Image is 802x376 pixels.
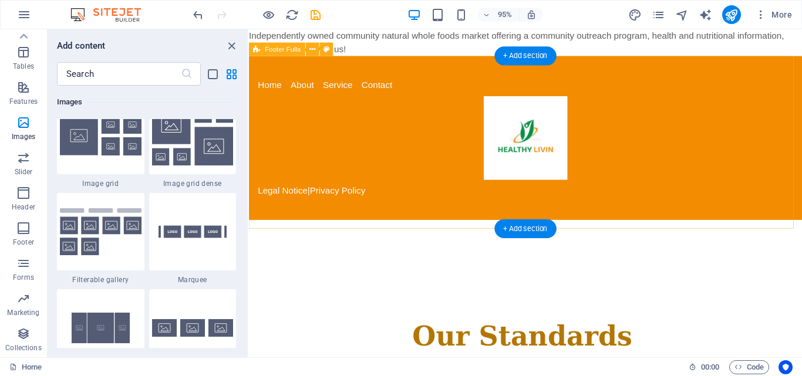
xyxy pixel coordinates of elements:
span: Code [734,360,764,374]
button: Code [729,360,769,374]
p: Images [12,132,36,141]
img: image-series.svg [152,319,234,337]
span: 00 00 [701,360,719,374]
a: Click to cancel selection. Double-click to open Pages [9,360,42,374]
img: marquee.svg [152,205,234,259]
div: Image grid [57,97,144,188]
button: design [628,8,642,22]
p: Marketing [7,308,39,317]
i: AI Writer [699,8,712,22]
span: Marquee [149,275,237,284]
div: + Add section [494,46,556,65]
p: Tables [13,62,34,71]
button: More [750,5,797,24]
button: Usercentrics [779,360,793,374]
p: Footer [13,238,34,247]
button: navigator [675,8,689,22]
button: text_generator [699,8,713,22]
button: close panel [224,39,238,53]
i: Publish [725,8,738,22]
h6: Session time [689,360,720,374]
button: publish [722,5,741,24]
span: Image grid dense [149,179,237,188]
button: list-view [205,67,220,81]
button: undo [191,8,205,22]
span: Image grid [57,179,144,188]
p: Header [12,202,35,212]
img: image-grid.svg [60,116,141,155]
p: Forms [13,273,34,282]
span: Footer Fulla [265,46,301,53]
button: save [308,8,322,22]
img: gallery-filterable.svg [60,208,141,256]
span: : [709,363,711,371]
input: Search [57,62,181,86]
p: Features [9,97,38,106]
h6: Add content [57,39,106,53]
div: Filterable gallery [57,193,144,284]
button: grid-view [224,67,238,81]
button: 95% [478,8,520,22]
img: Editor Logo [68,8,156,22]
span: More [755,9,792,21]
p: Collections [5,343,41,353]
div: Marquee [149,193,237,284]
img: image-grid-dense.svg [152,106,234,165]
button: reload [285,8,299,22]
h6: Images [57,95,236,109]
h6: 95% [496,8,514,22]
i: Navigator [675,8,689,22]
i: Undo: Change pages (Ctrl+Z) [191,8,205,22]
span: Filterable gallery [57,275,144,284]
i: Pages (Ctrl+Alt+S) [652,8,665,22]
div: + Add section [494,219,556,238]
img: ThumbnailImagesexpandonhover-36ZUYZMV_m5FMWoc2QEMTg.svg [60,301,141,355]
div: Image grid dense [149,97,237,188]
button: pages [652,8,666,22]
i: Save (Ctrl+S) [309,8,322,22]
p: Slider [15,167,33,177]
i: Reload page [285,8,299,22]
